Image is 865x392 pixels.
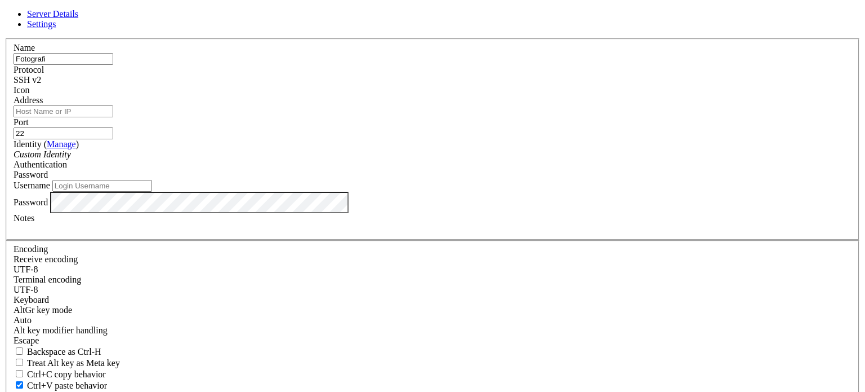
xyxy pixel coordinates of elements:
[14,381,107,390] label: Ctrl+V pastes if true, sends ^V to host if false. Ctrl+Shift+V sends ^V to host if true, pastes i...
[27,369,106,379] span: Ctrl+C copy behavior
[14,254,78,264] label: Set the expected encoding for data received from the host. If the encodings do not match, visual ...
[14,149,71,159] i: Custom Identity
[14,285,851,295] div: UTF-8
[16,347,23,355] input: Backspace as Ctrl-H
[14,265,38,274] span: UTF-8
[14,139,79,149] label: Identity
[14,285,38,294] span: UTF-8
[14,358,120,368] label: Whether the Alt key acts as a Meta key or as a distinct Alt key.
[14,95,43,105] label: Address
[14,127,113,139] input: Port Number
[14,75,851,85] div: SSH v2
[14,315,851,325] div: Auto
[14,244,48,254] label: Encoding
[14,336,39,345] span: Escape
[14,197,48,206] label: Password
[14,325,108,335] label: Controls how the Alt key is handled. Escape: Send an ESC prefix. 8-Bit: Add 128 to the typed char...
[14,369,106,379] label: Ctrl-C copies if true, send ^C to host if false. Ctrl-Shift-C sends ^C to host if true, copies if...
[14,305,72,315] label: Set the expected encoding for data received from the host. If the encodings do not match, visual ...
[14,149,851,160] div: Custom Identity
[14,315,32,325] span: Auto
[14,43,35,52] label: Name
[14,105,113,117] input: Host Name or IP
[52,180,152,192] input: Login Username
[16,381,23,389] input: Ctrl+V paste behavior
[14,295,49,305] label: Keyboard
[14,53,113,65] input: Server Name
[14,65,44,74] label: Protocol
[14,75,41,85] span: SSH v2
[44,139,79,149] span: ( )
[14,85,29,95] label: Icon
[27,9,78,19] a: Server Details
[27,358,120,368] span: Treat Alt key as Meta key
[14,180,50,190] label: Username
[16,370,23,377] input: Ctrl+C copy behavior
[16,359,23,366] input: Treat Alt key as Meta key
[14,170,48,179] span: Password
[14,117,29,127] label: Port
[27,19,56,29] a: Settings
[47,139,76,149] a: Manage
[14,170,851,180] div: Password
[14,336,851,346] div: Escape
[14,347,101,356] label: If true, the backspace should send BS ('\x08', aka ^H). Otherwise the backspace key should send '...
[14,213,34,223] label: Notes
[14,265,851,275] div: UTF-8
[14,275,81,284] label: The default terminal encoding. ISO-2022 enables character map translations (like graphics maps). ...
[14,160,67,169] label: Authentication
[27,347,101,356] span: Backspace as Ctrl-H
[27,381,107,390] span: Ctrl+V paste behavior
